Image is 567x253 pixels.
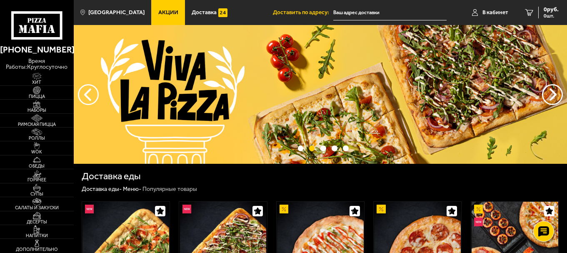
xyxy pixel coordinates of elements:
[123,185,141,193] a: Меню-
[182,205,191,213] img: Новинка
[142,185,197,193] div: Популярные товары
[280,205,288,213] img: Акционный
[544,13,559,18] span: 0 шт.
[88,10,145,15] span: [GEOGRAPHIC_DATA]
[474,218,483,226] img: Новинка
[218,8,227,17] img: 15daf4d41897b9f0e9f617042186c801.svg
[309,145,315,151] button: точки переключения
[273,10,333,15] span: Доставить по адресу:
[343,145,349,151] button: точки переключения
[333,5,447,20] input: Ваш адрес доставки
[320,145,326,151] button: точки переключения
[78,84,99,105] button: следующий
[85,205,94,213] img: Новинка
[192,10,217,15] span: Доставка
[298,145,304,151] button: точки переключения
[482,10,508,15] span: В кабинет
[474,205,483,213] img: Акционный
[158,10,178,15] span: Акции
[544,7,559,13] span: 0 руб.
[333,5,447,20] span: Санкт-Петербург, улица Композиторов, 29к1
[377,205,385,213] img: Акционный
[332,145,337,151] button: точки переключения
[542,84,563,105] button: предыдущий
[82,185,122,193] a: Доставка еды-
[82,172,141,181] h1: Доставка еды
